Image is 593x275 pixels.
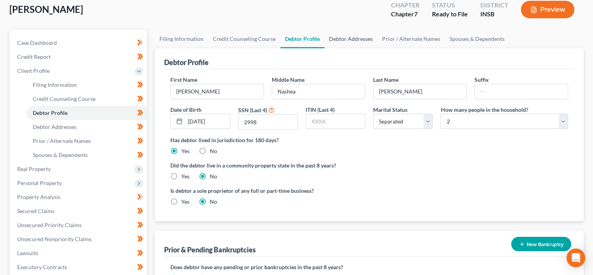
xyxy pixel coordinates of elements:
[27,78,147,92] a: Filing Information
[475,84,568,99] input: --
[170,136,568,144] label: Has debtor lived in jurisdiction for 180 days?
[170,106,202,114] label: Date of Birth
[17,264,67,270] span: Executory Contracts
[17,166,51,172] span: Real Property
[33,152,88,158] span: Spouses & Dependents
[306,114,365,129] input: XXXX
[441,106,528,114] label: How many people in the household?
[377,30,445,48] a: Prior / Alternate Names
[181,173,189,180] label: Yes
[17,194,60,200] span: Property Analysis
[11,246,147,260] a: Lawsuits
[280,30,324,48] a: Debtor Profile
[164,245,256,254] div: Prior & Pending Bankruptcies
[480,10,508,19] div: INSB
[432,10,468,19] div: Ready to File
[17,180,62,186] span: Personal Property
[272,76,304,84] label: Middle Name
[373,76,398,84] label: Last Name
[17,222,81,228] span: Unsecured Priority Claims
[27,134,147,148] a: Prior / Alternate Names
[33,123,76,130] span: Debtor Addresses
[33,81,77,88] span: Filing Information
[521,1,574,18] button: Preview
[391,10,420,19] div: Chapter
[33,95,96,102] span: Credit Counseling Course
[17,39,57,46] span: Case Dashboard
[210,147,217,155] label: No
[11,190,147,204] a: Property Analysis
[170,161,568,169] label: Did the debtor live in a community property state in the past 8 years?
[171,84,264,99] input: --
[480,1,508,10] div: District
[185,114,230,129] input: MM/DD/YYYY
[33,109,67,116] span: Debtor Profile
[210,198,217,206] label: No
[238,106,267,114] label: SSN (Last 4)
[27,148,147,162] a: Spouses & Dependents
[11,36,147,50] a: Case Dashboard
[17,208,55,214] span: Secured Claims
[17,53,51,60] span: Credit Report
[27,106,147,120] a: Debtor Profile
[170,263,568,271] label: Does debtor have any pending or prior bankruptcies in the past 8 years?
[27,92,147,106] a: Credit Counseling Course
[414,10,418,18] span: 7
[11,218,147,232] a: Unsecured Priority Claims
[445,30,509,48] a: Spouses & Dependents
[432,1,468,10] div: Status
[164,58,209,67] div: Debtor Profile
[11,204,147,218] a: Secured Claims
[17,250,38,256] span: Lawsuits
[373,106,407,114] label: Marital Status
[210,173,217,180] label: No
[155,30,208,48] a: Filing Information
[9,4,83,15] span: [PERSON_NAME]
[208,30,280,48] a: Credit Counseling Course
[17,236,92,242] span: Unsecured Nonpriority Claims
[11,260,147,274] a: Executory Contracts
[566,249,585,267] div: Open Intercom Messenger
[33,137,91,144] span: Prior / Alternate Names
[239,115,297,129] input: XXXX
[11,50,147,64] a: Credit Report
[324,30,377,48] a: Debtor Addresses
[474,76,489,84] label: Suffix
[511,237,571,251] button: New Bankruptcy
[181,147,189,155] label: Yes
[17,67,50,74] span: Client Profile
[272,84,365,99] input: M.I
[27,120,147,134] a: Debtor Addresses
[306,106,335,114] label: ITIN (Last 4)
[170,187,365,195] label: Is debtor a sole proprietor of any full or part-time business?
[181,198,189,206] label: Yes
[170,76,197,84] label: First Name
[374,84,466,99] input: --
[11,232,147,246] a: Unsecured Nonpriority Claims
[391,1,420,10] div: Chapter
